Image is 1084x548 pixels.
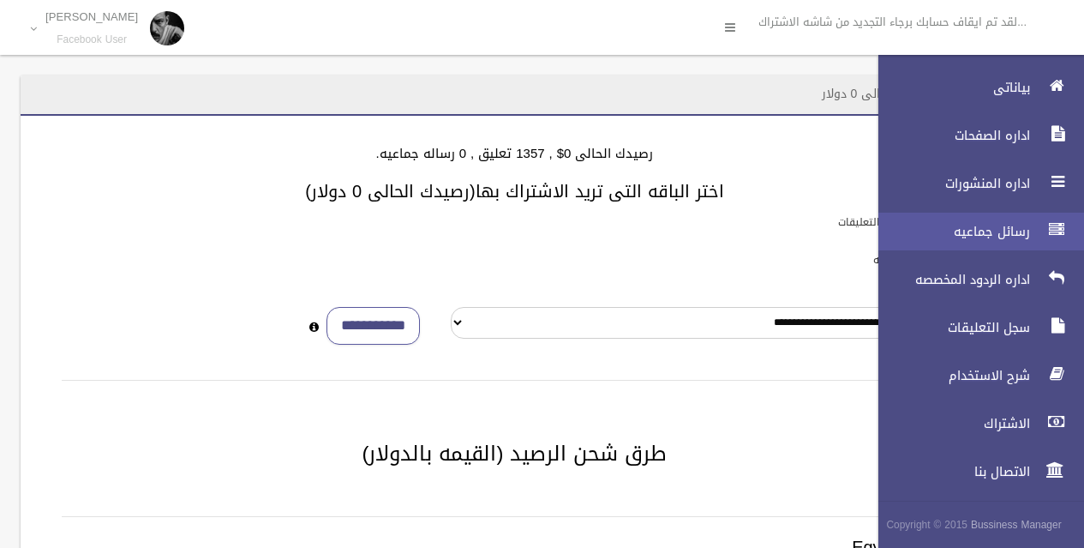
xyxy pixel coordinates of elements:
a: شرح الاستخدام [864,357,1084,394]
a: سجل التعليقات [864,309,1084,346]
span: شرح الاستخدام [864,367,1035,384]
span: الاشتراك [864,415,1035,432]
span: اداره الردود المخصصه [864,271,1035,288]
a: اداره الصفحات [864,117,1084,154]
h3: اختر الباقه التى تريد الاشتراك بها(رصيدك الحالى 0 دولار) [41,182,988,201]
a: رسائل جماعيه [864,213,1084,250]
span: Copyright © 2015 [886,515,967,534]
span: رسائل جماعيه [864,223,1035,240]
span: الاتصال بنا [864,463,1035,480]
a: اداره المنشورات [864,165,1084,202]
h2: طرق شحن الرصيد (القيمه بالدولار) [41,443,988,465]
p: [PERSON_NAME] [45,10,138,23]
a: بياناتى [864,69,1084,106]
small: Facebook User [45,33,138,46]
a: الاتصال بنا [864,453,1084,491]
a: الاشتراك [864,405,1084,443]
header: الاشتراك - رصيدك الحالى 0 دولار [801,77,1009,111]
label: باقات الرسائل الجماعيه [873,250,973,269]
h4: رصيدك الحالى 0$ , 1357 تعليق , 0 رساله جماعيه. [41,147,988,161]
span: بياناتى [864,79,1035,96]
label: باقات الرد الالى على التعليقات [838,213,973,232]
span: اداره الصفحات [864,127,1035,144]
span: اداره المنشورات [864,175,1035,192]
span: سجل التعليقات [864,319,1035,336]
strong: Bussiness Manager [971,515,1062,534]
a: اداره الردود المخصصه [864,261,1084,298]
